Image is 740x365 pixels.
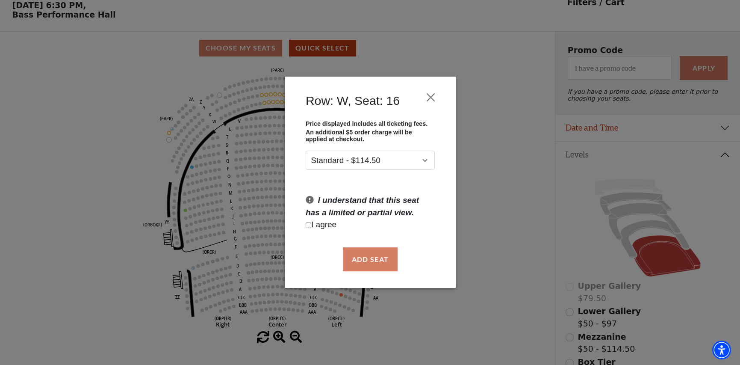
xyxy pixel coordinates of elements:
[306,120,435,127] p: Price displayed includes all ticketing fees.
[422,89,439,106] button: Close
[712,341,731,359] div: Accessibility Menu
[306,93,400,108] h4: Row: W, Seat: 16
[306,195,435,219] p: I understand that this seat has a limited or partial view.
[306,223,311,228] input: Checkbox field
[306,219,435,231] p: I agree
[306,129,435,143] p: An additional $5 order charge will be applied at checkout.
